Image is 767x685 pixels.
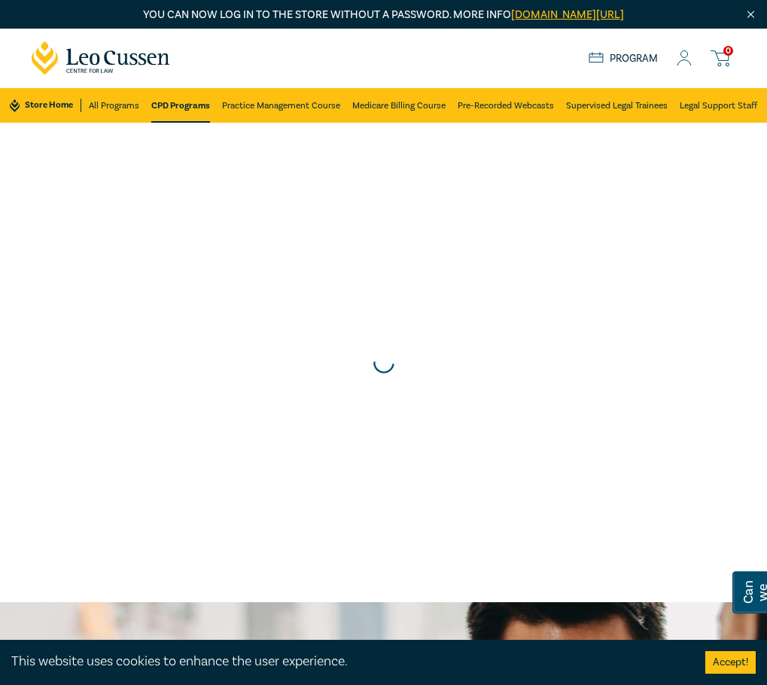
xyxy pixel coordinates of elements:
[151,88,210,123] a: CPD Programs
[744,8,757,21] img: Close
[566,88,668,123] a: Supervised Legal Trainees
[705,651,756,674] button: Accept cookies
[589,52,659,65] a: Program
[11,652,683,671] div: This website uses cookies to enhance the user experience.
[89,88,139,123] a: All Programs
[222,88,340,123] a: Practice Management Course
[458,88,554,123] a: Pre-Recorded Webcasts
[723,46,733,56] span: 0
[32,7,736,23] p: You can now log in to the store without a password. More info
[10,99,81,112] a: Store Home
[511,8,624,22] a: [DOMAIN_NAME][URL]
[680,88,757,123] a: Legal Support Staff
[352,88,446,123] a: Medicare Billing Course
